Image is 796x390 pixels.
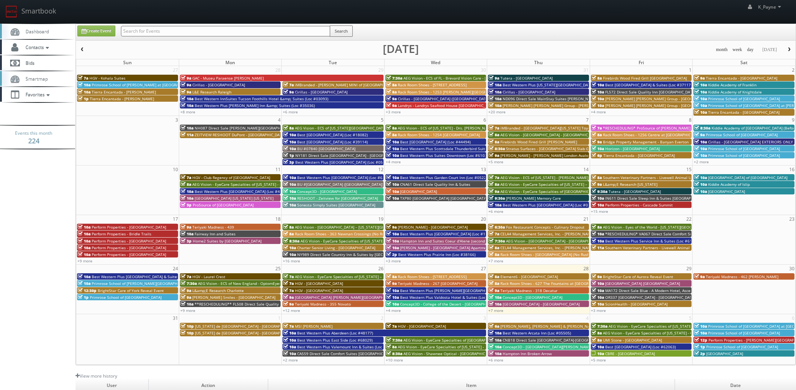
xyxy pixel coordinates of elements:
span: Best [GEOGRAPHIC_DATA] (Loc #44494) [400,139,471,145]
span: [PERSON_NAME] [PERSON_NAME] Group - [PERSON_NAME] - 712 [PERSON_NAME] Trove [PERSON_NAME] [503,103,691,108]
span: 10a [283,202,296,208]
span: 8:30a [283,238,299,244]
span: 10a [386,295,399,300]
span: Element6 - [GEOGRAPHIC_DATA] [500,274,558,279]
span: 9a [489,153,499,158]
span: [GEOGRAPHIC_DATA] [PERSON_NAME][GEOGRAPHIC_DATA] [295,295,399,300]
span: 8a [489,252,499,257]
span: 7a [489,125,499,131]
span: 7:30a [386,75,402,81]
span: Cirillas - [GEOGRAPHIC_DATA] [295,89,347,95]
span: 9a [181,82,191,87]
span: 8a [386,125,397,131]
a: Create Event [77,26,115,36]
span: 10a [592,196,604,201]
span: 10a [592,288,604,293]
span: AEG Vision - [GEOGRAPHIC_DATA] - [GEOGRAPHIC_DATA] [500,132,600,137]
span: Primrose School of [PERSON_NAME][GEOGRAPHIC_DATA] [92,281,193,286]
span: Primrose School of [GEOGRAPHIC_DATA] [90,295,162,300]
span: Rack Room Shoes - [GEOGRAPHIC_DATA] (No Rush) [500,252,591,257]
span: 10a [283,189,296,194]
span: ND096 Direct Sale MainStay Suites [PERSON_NAME] [503,96,597,101]
span: 8:30a [489,146,505,151]
span: 10a [386,231,399,236]
span: 1p [283,153,294,158]
span: 9a [694,274,705,279]
span: 10a [386,182,399,187]
span: 6:30a [489,224,505,230]
span: [GEOGRAPHIC_DATA] [400,189,437,194]
span: 7a [283,281,294,286]
span: Perform Properties - Cascade Summit [606,202,673,208]
span: [GEOGRAPHIC_DATA] [708,189,745,194]
span: AEG Vision - ECS of New England - OptomEyes Health – [GEOGRAPHIC_DATA] [198,281,335,286]
span: [GEOGRAPHIC_DATA] [GEOGRAPHIC_DATA] [606,281,680,286]
span: Teriyaki Madness - 318 Decatur [500,288,557,293]
span: RESHOOT - Zeitview for [GEOGRAPHIC_DATA] [297,196,378,201]
span: Fox Restaurant Concepts - Culinary Dropout [506,224,585,230]
span: AEG Vision - ECS of [US_STATE][GEOGRAPHIC_DATA] [295,125,387,131]
span: 3p [283,160,294,165]
span: 8:30a [694,125,710,131]
span: 10a [181,231,193,236]
span: 10a [592,281,604,286]
span: Tierra Encantada - [PERSON_NAME] [92,89,156,95]
span: Cirillas - [GEOGRAPHIC_DATA] [503,89,555,95]
span: 9a [694,132,705,137]
span: 1p [78,96,89,101]
span: Best Western Plus [GEOGRAPHIC_DATA] & Suites (Loc #45093) [92,274,203,279]
span: 10a [78,238,91,244]
span: Bids [22,60,35,66]
span: Best [GEOGRAPHIC_DATA] (Loc #18082) [297,132,368,137]
span: 11a [181,132,193,137]
span: 8a [283,224,294,230]
span: 10a [592,96,604,101]
span: Landrys - Landrys Seafood House [GEOGRAPHIC_DATA] GALV [398,103,506,108]
span: 7a [283,274,294,279]
span: [PERSON_NAME] - [GEOGRAPHIC_DATA] [398,224,468,230]
span: 9a [386,103,397,108]
span: AEG Vision - EyeCare Specialties of [US_STATE][PERSON_NAME] Eyecare Associates [301,238,450,244]
span: Best Western Plus Scottsdale Thunderbird Suites (Loc #03156) [400,146,514,151]
span: CELA4 Management Services, Inc. - [PERSON_NAME] Hyundai [500,231,610,236]
span: MA172 Direct Sale Blue - A Modern Hotel, Ascend Hotel Collection [606,288,726,293]
button: week [730,45,745,54]
span: Primrose School of [GEOGRAPHIC_DATA] [708,146,780,151]
span: 10a [489,202,501,208]
span: 10a [386,175,399,180]
span: BU #07840 [GEOGRAPHIC_DATA] [297,146,355,151]
span: ZEITVIEW RESHOOT DuPont - [GEOGRAPHIC_DATA], [GEOGRAPHIC_DATA] [195,132,324,137]
span: NY181 Direct Sale [GEOGRAPHIC_DATA] - [GEOGRAPHIC_DATA] [295,153,406,158]
span: 9a [386,224,397,230]
span: [GEOGRAPHIC_DATA] of [GEOGRAPHIC_DATA] [708,175,787,180]
a: +7 more [488,258,503,264]
span: Teriyaki Madness - 439 [192,224,234,230]
span: 8a [386,82,397,87]
span: Tutera - [GEOGRAPHIC_DATA] [609,189,661,194]
span: 10a [694,89,707,95]
span: Sonesta Simply Suites [GEOGRAPHIC_DATA] [297,202,375,208]
span: 9a [283,89,294,95]
span: CELA4 Management Services, Inc. - [PERSON_NAME] Genesis [500,245,610,250]
span: 8a [592,75,602,81]
a: +9 more [77,258,92,264]
span: 10a [283,146,296,151]
span: 10a [694,82,707,87]
span: Tierra Encantada - [PERSON_NAME] [90,96,154,101]
span: 9a [592,139,602,145]
span: 7a [283,82,294,87]
span: AEG Vision - [GEOGRAPHIC_DATA] - [GEOGRAPHIC_DATA] [506,238,606,244]
a: +20 more [488,109,506,114]
a: +3 more [386,258,401,264]
span: 10a [283,175,296,180]
span: 10a [386,139,399,145]
span: 9:30a [489,196,505,201]
span: 10a [283,139,296,145]
span: Contacts [22,44,51,50]
span: Southern Veterinary Partners - Livewell Animal Urgent Care of [PERSON_NAME] [603,175,746,180]
span: AEG Vision - ECS of FL - Brevard Vision Care - [PERSON_NAME] [403,75,514,81]
span: 10a [283,252,296,257]
span: Rack Room Shoes - [STREET_ADDRESS] [398,82,467,87]
span: Teriyaki Madness - 462 [PERSON_NAME] [706,274,778,279]
span: 8a [489,274,499,279]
